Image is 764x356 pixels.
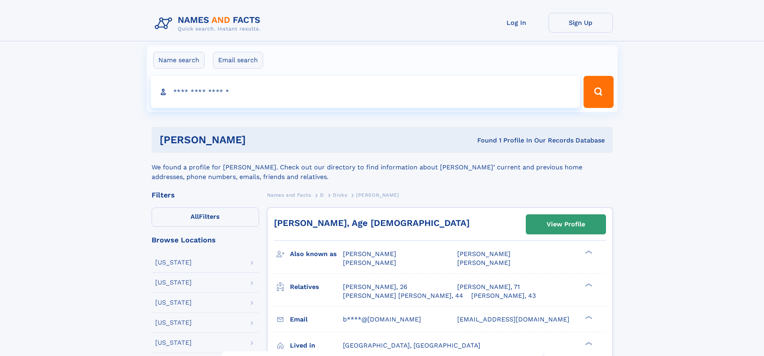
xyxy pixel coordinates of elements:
[484,13,549,33] a: Log In
[547,215,585,234] div: View Profile
[290,313,343,326] h3: Email
[584,76,613,108] button: Search Button
[343,259,396,266] span: [PERSON_NAME]
[290,280,343,294] h3: Relatives
[526,215,606,234] a: View Profile
[457,250,511,258] span: [PERSON_NAME]
[190,213,199,220] span: All
[152,236,259,244] div: Browse Locations
[361,136,605,145] div: Found 1 Profile In Our Records Database
[333,190,347,200] a: Dicks
[290,247,343,261] h3: Also known as
[457,283,520,291] a: [PERSON_NAME], 71
[155,259,192,266] div: [US_STATE]
[152,153,613,182] div: We found a profile for [PERSON_NAME]. Check out our directory to find information about [PERSON_N...
[343,283,407,291] a: [PERSON_NAME], 26
[343,342,480,349] span: [GEOGRAPHIC_DATA], [GEOGRAPHIC_DATA]
[155,279,192,286] div: [US_STATE]
[343,291,463,300] a: [PERSON_NAME] [PERSON_NAME], 44
[155,299,192,306] div: [US_STATE]
[471,291,536,300] a: [PERSON_NAME], 43
[153,52,205,69] label: Name search
[583,282,593,287] div: ❯
[320,192,324,198] span: D
[583,315,593,320] div: ❯
[457,315,569,323] span: [EMAIL_ADDRESS][DOMAIN_NAME]
[152,191,259,199] div: Filters
[151,76,580,108] input: search input
[290,339,343,352] h3: Lived in
[155,340,192,346] div: [US_STATE]
[213,52,263,69] label: Email search
[457,259,511,266] span: [PERSON_NAME]
[583,341,593,346] div: ❯
[274,218,470,228] a: [PERSON_NAME], Age [DEMOGRAPHIC_DATA]
[343,250,396,258] span: [PERSON_NAME]
[356,192,399,198] span: [PERSON_NAME]
[152,207,259,227] label: Filters
[155,319,192,326] div: [US_STATE]
[267,190,311,200] a: Names and Facts
[160,135,362,145] h1: [PERSON_NAME]
[320,190,324,200] a: D
[333,192,347,198] span: Dicks
[152,13,267,35] img: Logo Names and Facts
[583,250,593,255] div: ❯
[549,13,613,33] a: Sign Up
